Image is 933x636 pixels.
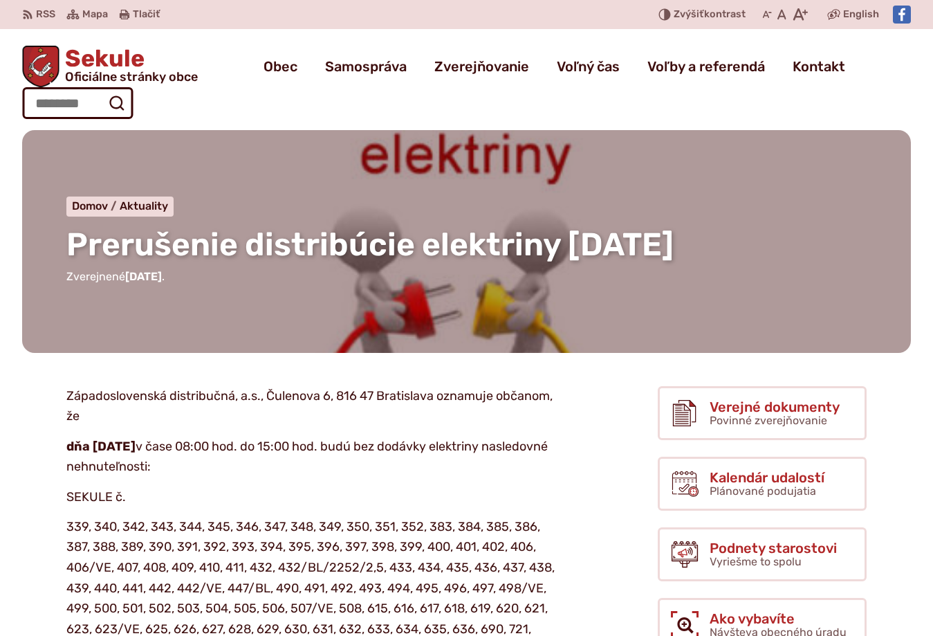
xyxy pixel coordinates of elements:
span: Zvýšiť [674,8,704,20]
strong: dňa [DATE] [66,439,136,454]
a: Voľby a referendá [647,47,765,86]
p: Západoslovenská distribučná, a.s., Čulenova 6, 816 47 Bratislava oznamuje občanom, že [66,386,557,427]
a: Voľný čas [557,47,620,86]
p: v čase 08:00 hod. do 15:00 hod. budú bez dodávky elektriny nasledovné nehnuteľnosti: [66,437,557,478]
img: Prejsť na Facebook stránku [893,6,911,24]
span: Vyriešme to spolu [710,555,802,568]
a: Kontakt [793,47,845,86]
span: English [843,6,879,23]
a: Zverejňovanie [434,47,529,86]
span: Oficiálne stránky obce [65,71,198,83]
img: Prejsť na domovskú stránku [22,46,59,87]
a: Domov [72,199,120,212]
span: Verejné dokumenty [710,399,840,415]
a: Obec [264,47,297,86]
span: Ako vybavíte [710,611,847,626]
span: Tlačiť [133,9,160,21]
span: Sekule [59,47,198,83]
span: Podnety starostovi [710,540,837,556]
span: [DATE] [125,270,162,283]
span: Domov [72,199,108,212]
span: Prerušenie distribúcie elektriny [DATE] [66,226,674,264]
a: Verejné dokumenty Povinné zverejňovanie [658,386,867,440]
a: Kalendár udalostí Plánované podujatia [658,457,867,511]
span: Kalendár udalostí [710,470,824,485]
p: Zverejnené . [66,268,867,286]
span: Plánované podujatia [710,484,816,498]
a: Aktuality [120,199,168,212]
span: Mapa [82,6,108,23]
span: RSS [36,6,55,23]
a: Podnety starostovi Vyriešme to spolu [658,527,867,581]
a: Samospráva [325,47,407,86]
a: Logo Sekule, prejsť na domovskú stránku. [22,46,198,87]
span: Povinné zverejňovanie [710,414,827,427]
a: English [840,6,882,23]
span: kontrast [674,9,746,21]
p: SEKULE č. [66,487,557,508]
